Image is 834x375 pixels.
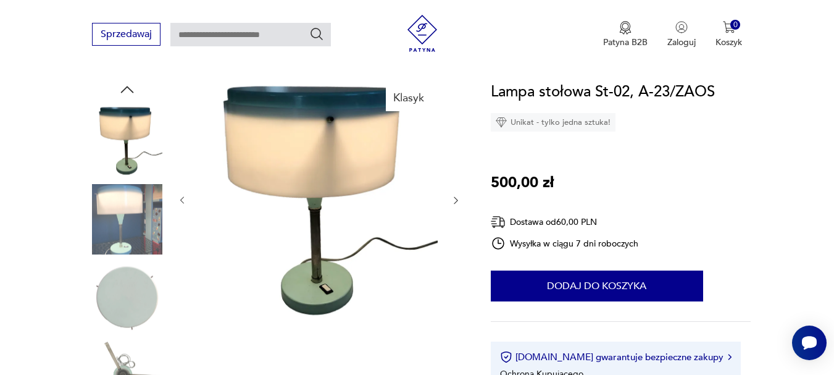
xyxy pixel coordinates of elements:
img: Zdjęcie produktu Lampa stołowa St-02, A-23/ZAOS [92,105,162,175]
h1: Lampa stołowa St-02, A-23/ZAOS [491,80,715,104]
a: Sprzedawaj [92,31,161,40]
p: 500,00 zł [491,171,554,195]
img: Patyna - sklep z meblami i dekoracjami vintage [404,15,441,52]
p: Zaloguj [667,36,696,48]
img: Ikona koszyka [723,21,735,33]
img: Zdjęcie produktu Lampa stołowa St-02, A-23/ZAOS [92,184,162,255]
div: Wysyłka w ciągu 7 dni roboczych [491,236,639,251]
img: Ikona dostawy [491,214,506,230]
p: Koszyk [715,36,742,48]
div: Klasyk [386,85,432,111]
button: Patyna B2B [603,21,648,48]
iframe: Smartsupp widget button [792,326,827,360]
img: Ikona diamentu [496,117,507,128]
img: Ikona medalu [619,21,632,35]
img: Zdjęcie produktu Lampa stołowa St-02, A-23/ZAOS [92,263,162,333]
button: [DOMAIN_NAME] gwarantuje bezpieczne zakupy [500,351,732,363]
img: Ikona certyfikatu [500,351,512,363]
p: Patyna B2B [603,36,648,48]
img: Zdjęcie produktu Lampa stołowa St-02, A-23/ZAOS [199,80,438,319]
button: Zaloguj [667,21,696,48]
button: Dodaj do koszyka [491,271,703,301]
div: 0 [730,20,741,30]
button: Szukaj [309,27,324,41]
div: Dostawa od 60,00 PLN [491,214,639,230]
img: Ikona strzałki w prawo [728,354,732,360]
button: 0Koszyk [715,21,742,48]
a: Ikona medaluPatyna B2B [603,21,648,48]
img: Ikonka użytkownika [675,21,688,33]
button: Sprzedawaj [92,23,161,46]
div: Unikat - tylko jedna sztuka! [491,113,615,132]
